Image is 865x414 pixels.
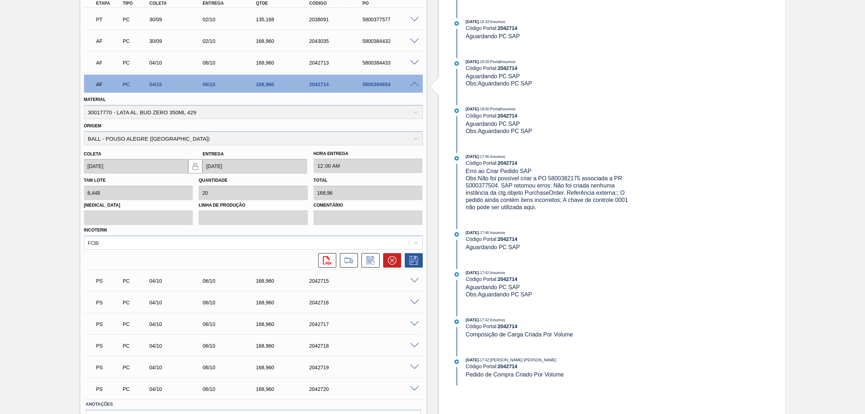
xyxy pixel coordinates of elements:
[84,151,101,157] label: Coleta
[307,321,368,327] div: 2042717
[121,365,149,370] div: Pedido de Compra
[315,253,336,268] div: Abrir arquivo PDF
[498,160,518,166] strong: 2042714
[96,82,121,87] p: AF
[188,159,203,173] button: locked
[466,175,630,210] span: Obs: Não foi possível criar a PO 5800382175 associada a PR 5000377504. SAP retornou erros: Não fo...
[489,60,515,64] span: : PortalInsumos
[307,1,368,6] div: Código
[96,343,121,349] p: PS
[361,38,421,44] div: 5800384432
[466,128,532,134] span: Obs: Aguardando PC SAP
[466,65,637,71] div: Código Portal:
[466,284,520,290] span: Aguardando PC SAP
[466,364,637,369] div: Código Portal:
[96,386,121,392] p: PS
[94,1,123,6] div: Etapa
[147,38,208,44] div: 30/09/2025
[307,17,368,22] div: 2038091
[498,276,518,282] strong: 2042714
[466,60,479,64] span: [DATE]
[254,17,315,22] div: 135,168
[466,230,479,235] span: [DATE]
[201,1,261,6] div: Entrega
[454,61,459,66] img: atual
[201,365,261,370] div: 06/10/2025
[498,323,518,329] strong: 2042714
[466,160,637,166] div: Código Portal:
[489,270,505,275] span: : Insumos
[96,17,121,22] p: PT
[307,386,368,392] div: 2042720
[94,76,123,92] div: Aguardando Faturamento
[94,338,123,354] div: Aguardando PC SAP
[466,80,532,87] span: Obs: Aguardando PC SAP
[254,278,315,284] div: 168,960
[147,1,208,6] div: Coleta
[466,19,479,24] span: [DATE]
[203,159,307,173] input: dd/mm/yyyy
[307,278,368,284] div: 2042715
[201,300,261,305] div: 06/10/2025
[201,321,261,327] div: 06/10/2025
[201,82,261,87] div: 06/10/2025
[201,343,261,349] div: 06/10/2025
[361,60,421,66] div: 5800384433
[454,21,459,26] img: atual
[466,113,637,119] div: Código Portal:
[466,73,520,79] span: Aguardando PC SAP
[466,107,479,111] span: [DATE]
[466,25,637,31] div: Código Portal:
[147,278,208,284] div: 04/10/2025
[147,343,208,349] div: 04/10/2025
[96,365,121,370] p: PS
[361,17,421,22] div: 5800377577
[254,365,315,370] div: 168,960
[254,38,315,44] div: 168,960
[94,273,123,289] div: Aguardando PC SAP
[314,178,328,183] label: Total
[479,318,489,322] span: - 17:42
[147,365,208,370] div: 04/10/2025
[94,295,123,310] div: Aguardando PC SAP
[307,60,368,66] div: 2042713
[121,60,149,66] div: Pedido de Compra
[121,17,149,22] div: Pedido de Compra
[203,151,224,157] label: Entrega
[466,33,520,39] span: Aguardando PC SAP
[307,343,368,349] div: 2042718
[254,386,315,392] div: 168,960
[96,300,121,305] p: PS
[489,154,505,159] span: : Insumos
[191,162,200,171] img: locked
[466,358,479,362] span: [DATE]
[121,386,149,392] div: Pedido de Compra
[199,200,308,211] label: Linha de Produção
[479,107,489,111] span: - 18:00
[147,300,208,305] div: 04/10/2025
[84,159,188,173] input: dd/mm/yyyy
[498,25,518,31] strong: 2042714
[466,244,520,250] span: Aguardando PC SAP
[94,360,123,375] div: Aguardando PC SAP
[94,12,123,27] div: Pedido em Trânsito
[96,321,121,327] p: PS
[86,399,421,410] label: Anotações
[361,82,421,87] div: 5800384654
[201,386,261,392] div: 06/10/2025
[454,272,459,277] img: atual
[254,82,315,87] div: 168,960
[84,123,102,128] label: Origem
[361,1,421,6] div: PO
[201,278,261,284] div: 06/10/2025
[489,358,556,362] span: : [PERSON_NAME] [PERSON_NAME]
[314,200,423,211] label: Comentário
[489,318,505,322] span: : Insumos
[121,1,149,6] div: Tipo
[479,60,489,64] span: - 18:20
[254,1,315,6] div: Qtde
[489,230,505,235] span: : Insumos
[96,60,121,66] p: AF
[94,316,123,332] div: Aguardando PC SAP
[454,360,459,364] img: atual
